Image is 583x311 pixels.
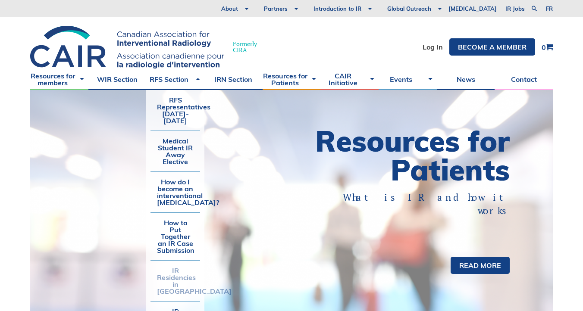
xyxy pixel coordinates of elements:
[204,68,263,90] a: IRN Section
[449,38,535,56] a: Become a member
[30,26,266,68] a: FormerlyCIRA
[423,44,443,50] a: Log In
[150,131,200,171] a: Medical Student IR Away Elective
[150,261,200,301] a: IR Residencies in [GEOGRAPHIC_DATA]
[30,68,88,90] a: Resources for members
[146,68,204,90] a: RFS Section
[542,44,553,51] a: 0
[150,90,200,131] a: RFS Representatives [DATE]-[DATE]
[322,191,510,218] p: What is IR and how it works
[320,68,379,90] a: CAIR Initiative
[291,127,510,184] h1: Resources for Patients
[495,68,553,90] a: Contact
[263,68,321,90] a: Resources for Patients
[88,68,147,90] a: WIR Section
[150,213,200,260] a: How to Put Together an IR Case Submission
[150,172,200,212] a: How do I become an interventional [MEDICAL_DATA]?
[30,26,224,68] img: CIRA
[379,68,437,90] a: Events
[546,6,553,12] a: fr
[233,41,257,53] span: Formerly CIRA
[451,257,510,274] a: Read more
[437,68,495,90] a: News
